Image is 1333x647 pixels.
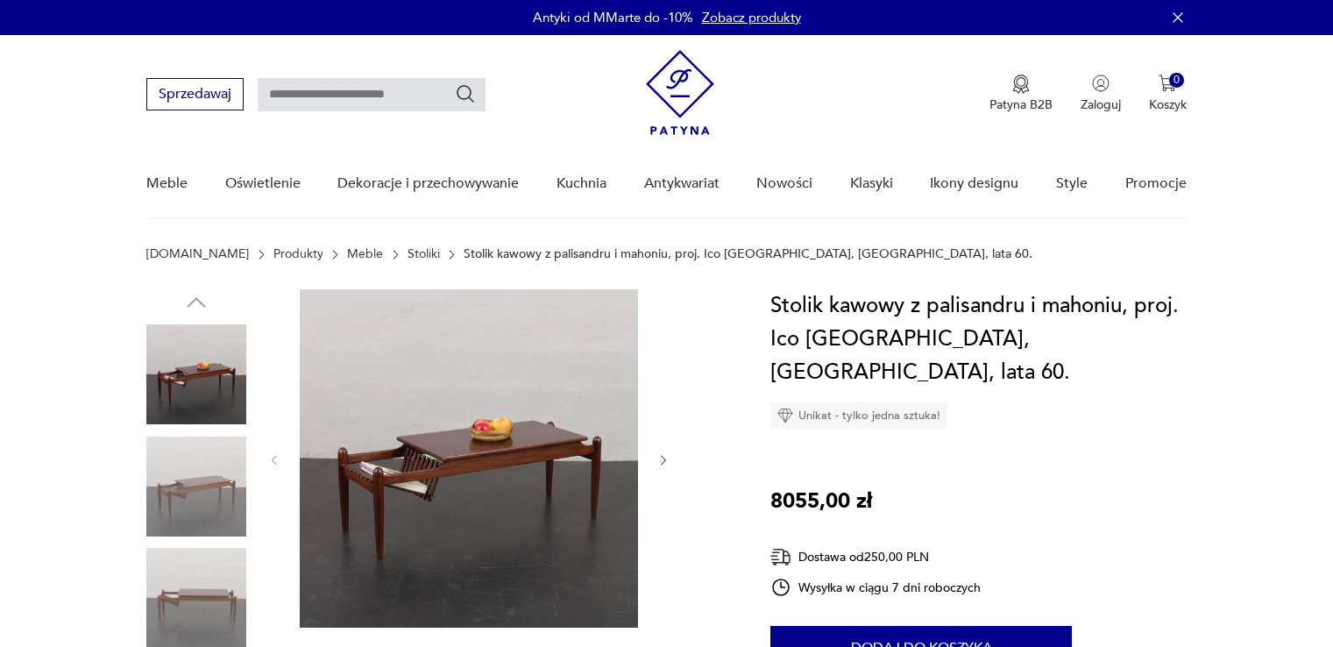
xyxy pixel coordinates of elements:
img: Zdjęcie produktu Stolik kawowy z palisandru i mahoniu, proj. Ico Parisi, Włochy, lata 60. [300,289,638,628]
a: Ikona medaluPatyna B2B [989,75,1053,113]
img: Ikona koszyka [1159,75,1176,92]
a: Promocje [1125,150,1187,217]
img: Patyna - sklep z meblami i dekoracjami vintage [646,50,714,135]
a: Stoliki [408,247,440,261]
a: Klasyki [850,150,893,217]
h1: Stolik kawowy z palisandru i mahoniu, proj. Ico [GEOGRAPHIC_DATA], [GEOGRAPHIC_DATA], lata 60. [770,289,1187,389]
button: Sprzedawaj [146,78,244,110]
p: Stolik kawowy z palisandru i mahoniu, proj. Ico [GEOGRAPHIC_DATA], [GEOGRAPHIC_DATA], lata 60. [464,247,1032,261]
img: Zdjęcie produktu Stolik kawowy z palisandru i mahoniu, proj. Ico Parisi, Włochy, lata 60. [146,437,246,537]
a: [DOMAIN_NAME] [146,247,249,261]
a: Meble [146,150,188,217]
a: Oświetlenie [225,150,301,217]
a: Kuchnia [557,150,606,217]
img: Ikona medalu [1012,75,1030,94]
a: Antykwariat [644,150,720,217]
a: Sprzedawaj [146,89,244,102]
a: Ikony designu [930,150,1018,217]
div: Unikat - tylko jedna sztuka! [770,402,947,429]
p: Patyna B2B [989,96,1053,113]
a: Produkty [273,247,323,261]
button: 0Koszyk [1149,75,1187,113]
div: Wysyłka w ciągu 7 dni roboczych [770,577,981,598]
div: 0 [1169,73,1184,88]
p: 8055,00 zł [770,485,872,518]
img: Ikonka użytkownika [1092,75,1110,92]
img: Ikona dostawy [770,546,791,568]
button: Szukaj [455,83,476,104]
button: Zaloguj [1081,75,1121,113]
button: Patyna B2B [989,75,1053,113]
p: Koszyk [1149,96,1187,113]
a: Dekoracje i przechowywanie [337,150,519,217]
a: Zobacz produkty [702,9,801,26]
a: Style [1056,150,1088,217]
p: Zaloguj [1081,96,1121,113]
a: Meble [347,247,383,261]
a: Nowości [756,150,812,217]
img: Zdjęcie produktu Stolik kawowy z palisandru i mahoniu, proj. Ico Parisi, Włochy, lata 60. [146,324,246,424]
img: Ikona diamentu [777,408,793,423]
div: Dostawa od 250,00 PLN [770,546,981,568]
p: Antyki od MMarte do -10% [533,9,693,26]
